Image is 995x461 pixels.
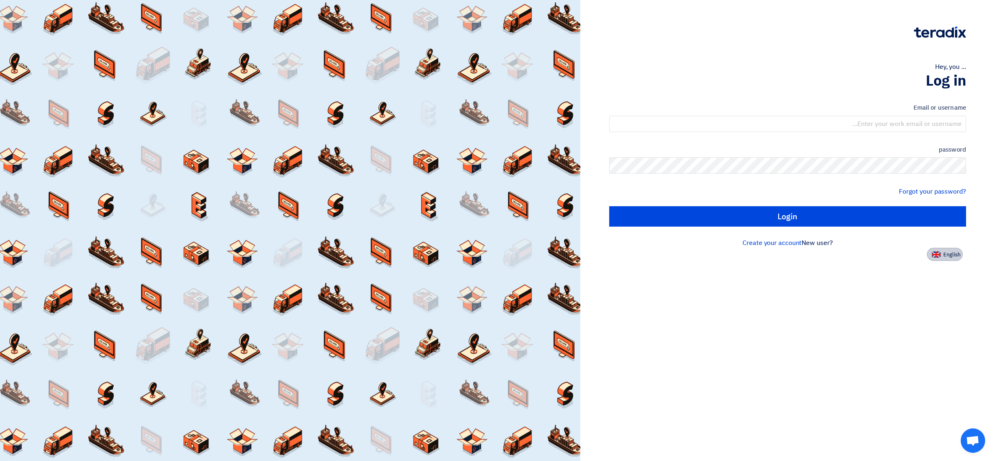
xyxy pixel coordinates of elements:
[914,103,966,112] font: Email or username
[914,26,966,38] img: Teradix logo
[939,145,966,154] font: password
[943,251,960,258] font: English
[932,251,941,258] img: en-US.png
[609,206,966,227] input: Login
[961,428,985,453] div: Open chat
[935,62,966,72] font: Hey, you ...
[927,248,963,261] button: English
[742,238,802,248] a: Create your account
[926,70,966,92] font: Log in
[899,187,966,196] a: Forgot your password?
[802,238,833,248] font: New user?
[609,116,966,132] input: Enter your work email or username...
